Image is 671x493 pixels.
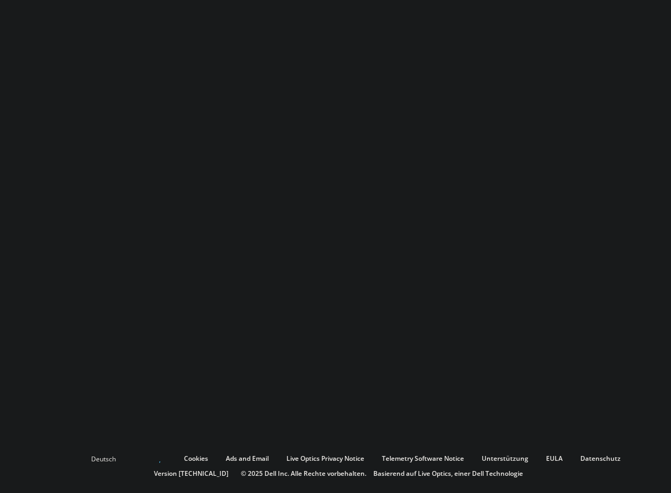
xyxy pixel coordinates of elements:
a: Ads and Email [218,453,277,465]
a: Telemetry Software Notice [374,453,472,465]
a: Datenschutz [572,453,629,465]
a: Live Optics Privacy Notice [278,453,372,465]
a: Cookies [176,453,216,465]
a: Unterstützung [474,453,536,465]
li: © 2025 Dell Inc. Alle Rechte vorbehalten. [235,468,372,480]
a: EULA [538,453,571,465]
li: Version [TECHNICAL_ID] [149,468,234,480]
li: Basierend auf Live Optics, einer Dell Technologie [373,468,523,480]
span: Deutsch [48,453,160,466]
